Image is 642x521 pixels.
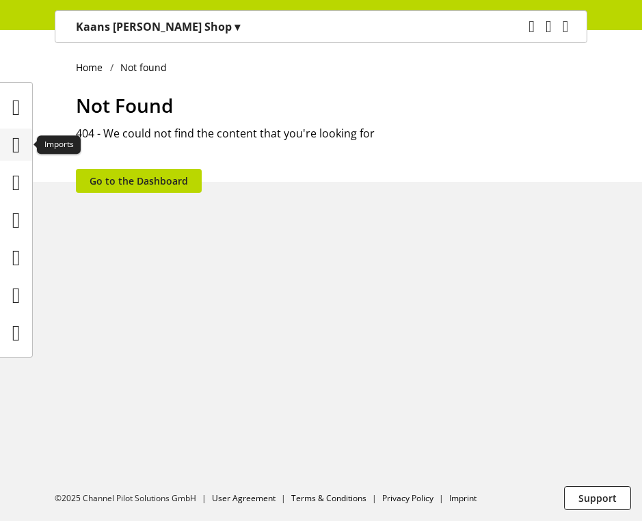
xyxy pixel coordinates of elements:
[291,492,366,504] a: Terms & Conditions
[449,492,477,504] a: Imprint
[212,492,276,504] a: User Agreement
[55,492,212,505] li: ©2025 Channel Pilot Solutions GmbH
[90,174,188,188] span: Go to the Dashboard
[578,491,617,505] span: Support
[55,10,587,43] nav: main navigation
[76,125,587,142] h2: 404 - We could not find the content that you're looking for
[76,60,110,75] a: Home
[235,19,240,34] span: ▾
[37,135,81,155] div: Imports
[564,486,631,510] button: Support
[382,492,433,504] a: Privacy Policy
[76,18,240,35] p: Kaans [PERSON_NAME] Shop
[76,169,202,193] a: Go to the Dashboard
[76,92,173,118] span: Not Found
